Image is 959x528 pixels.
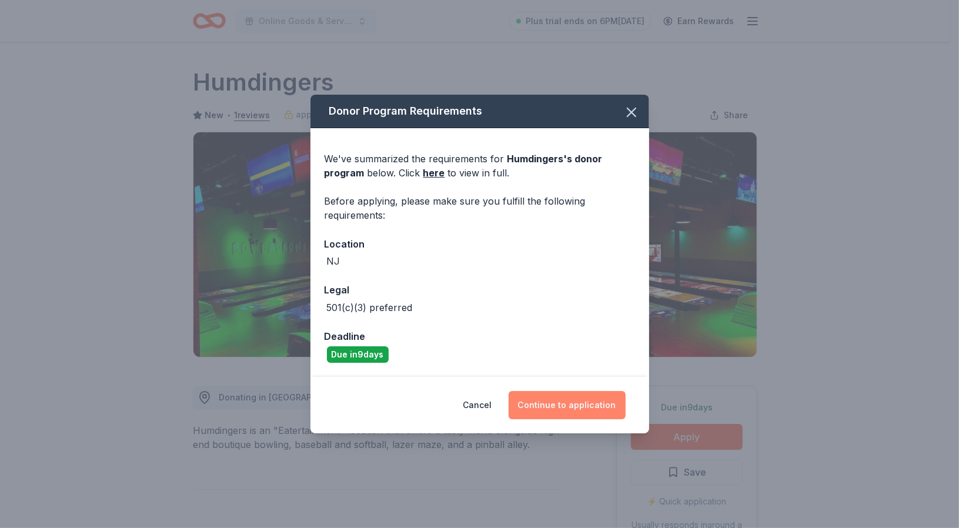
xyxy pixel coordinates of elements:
div: Before applying, please make sure you fulfill the following requirements: [325,194,635,222]
div: NJ [327,254,340,268]
div: Donor Program Requirements [310,95,649,128]
div: We've summarized the requirements for below. Click to view in full. [325,152,635,180]
div: Location [325,236,635,252]
div: 501(c)(3) preferred [327,300,413,315]
div: Legal [325,282,635,298]
div: Due in 9 days [327,346,389,363]
a: here [423,166,445,180]
button: Continue to application [509,391,626,419]
button: Cancel [463,391,492,419]
div: Deadline [325,329,635,344]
